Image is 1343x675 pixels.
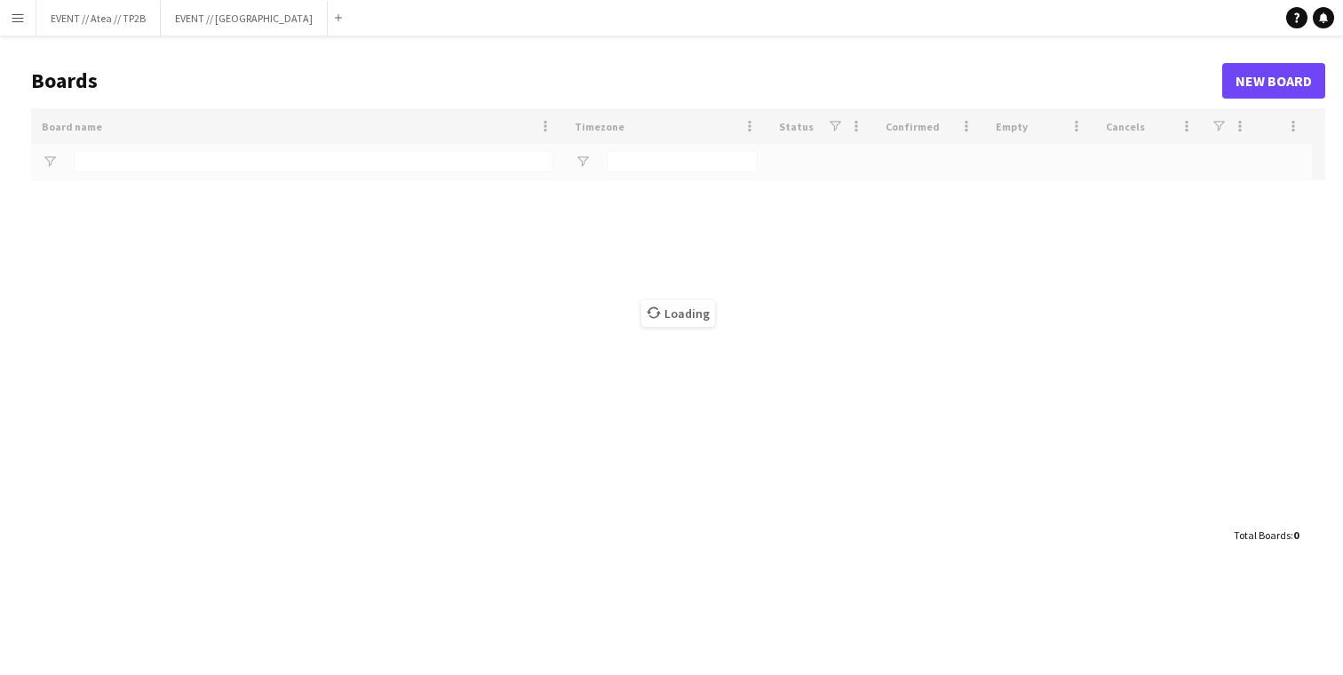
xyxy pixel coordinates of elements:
[1293,528,1299,542] span: 0
[1222,63,1325,99] a: New Board
[1234,528,1291,542] span: Total Boards
[641,300,715,327] span: Loading
[161,1,328,36] button: EVENT // [GEOGRAPHIC_DATA]
[36,1,161,36] button: EVENT // Atea // TP2B
[1234,518,1299,552] div: :
[31,67,1222,94] h1: Boards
